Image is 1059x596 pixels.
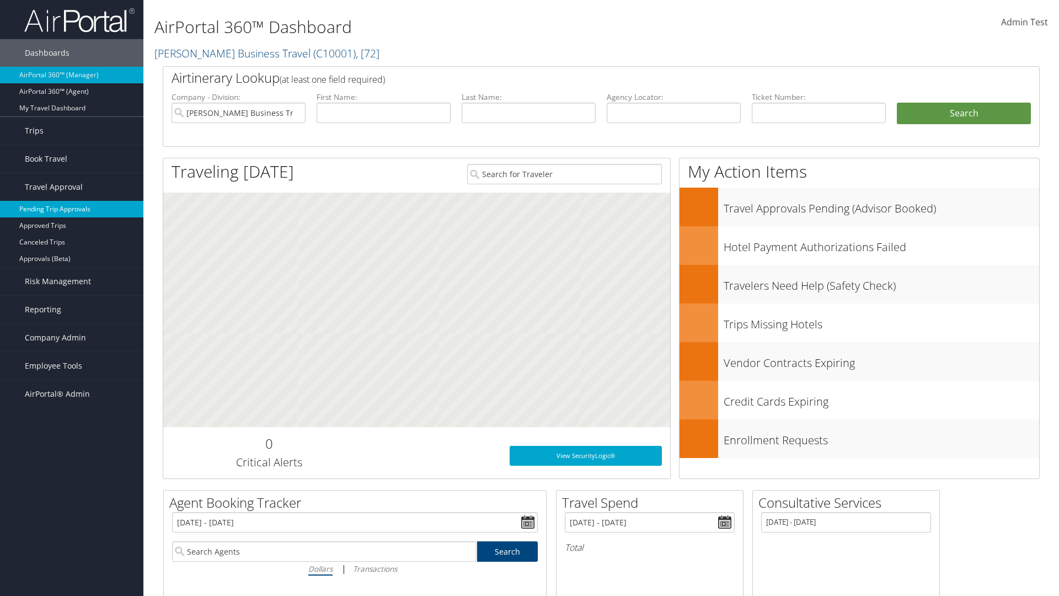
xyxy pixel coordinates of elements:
[172,92,306,103] label: Company - Division:
[317,92,451,103] label: First Name:
[154,46,379,61] a: [PERSON_NAME] Business Travel
[308,563,333,574] i: Dollars
[1001,6,1048,40] a: Admin Test
[724,273,1039,294] h3: Travelers Need Help (Safety Check)
[680,381,1039,419] a: Credit Cards Expiring
[25,380,90,408] span: AirPortal® Admin
[25,173,83,201] span: Travel Approval
[24,7,135,33] img: airportal-logo.png
[280,73,385,86] span: (at least one field required)
[510,446,662,466] a: View SecurityLogic®
[680,304,1039,342] a: Trips Missing Hotels
[313,46,356,61] span: ( C10001 )
[25,268,91,295] span: Risk Management
[353,563,397,574] i: Transactions
[25,117,44,145] span: Trips
[680,419,1039,458] a: Enrollment Requests
[25,352,82,380] span: Employee Tools
[562,493,743,512] h2: Travel Spend
[172,434,366,453] h2: 0
[462,92,596,103] label: Last Name:
[680,188,1039,226] a: Travel Approvals Pending (Advisor Booked)
[172,455,366,470] h3: Critical Alerts
[724,427,1039,448] h3: Enrollment Requests
[724,311,1039,332] h3: Trips Missing Hotels
[154,15,750,39] h1: AirPortal 360™ Dashboard
[25,145,67,173] span: Book Travel
[172,562,538,576] div: |
[607,92,741,103] label: Agency Locator:
[172,160,294,183] h1: Traveling [DATE]
[1001,16,1048,28] span: Admin Test
[356,46,379,61] span: , [ 72 ]
[169,493,546,512] h2: Agent Booking Tracker
[172,541,477,562] input: Search Agents
[724,234,1039,255] h3: Hotel Payment Authorizations Failed
[477,541,538,562] a: Search
[680,160,1039,183] h1: My Action Items
[724,195,1039,216] h3: Travel Approvals Pending (Advisor Booked)
[172,68,958,87] h2: Airtinerary Lookup
[25,296,61,323] span: Reporting
[680,342,1039,381] a: Vendor Contracts Expiring
[897,103,1031,125] button: Search
[752,92,886,103] label: Ticket Number:
[680,226,1039,265] a: Hotel Payment Authorizations Failed
[724,389,1039,409] h3: Credit Cards Expiring
[724,350,1039,371] h3: Vendor Contracts Expiring
[758,493,939,512] h2: Consultative Services
[25,324,86,352] span: Company Admin
[680,265,1039,304] a: Travelers Need Help (Safety Check)
[565,541,735,554] h6: Total
[467,164,662,184] input: Search for Traveler
[25,39,69,67] span: Dashboards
